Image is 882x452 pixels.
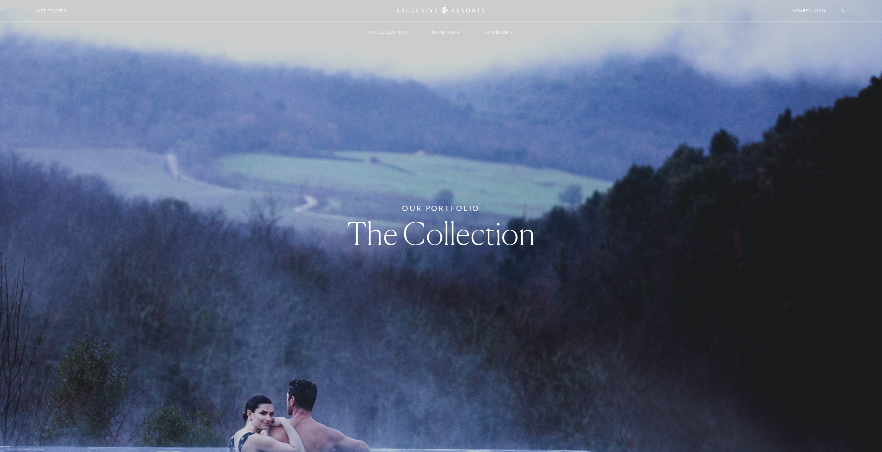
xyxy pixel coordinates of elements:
a: Community [478,22,521,42]
a: Get Started [37,8,67,14]
h6: Our Portfolio [402,203,480,214]
a: Membership [425,22,468,42]
h1: The Collection [347,218,535,249]
a: Member Login [793,8,827,14]
a: The Collection [361,22,414,42]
